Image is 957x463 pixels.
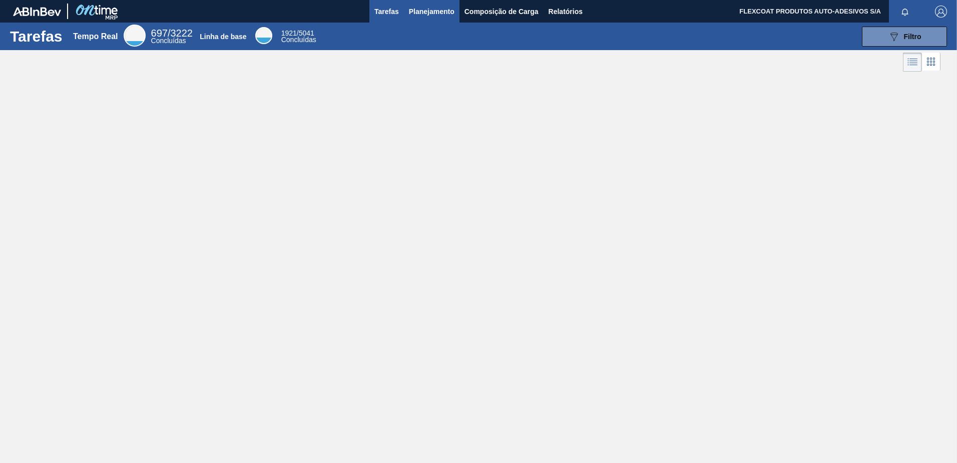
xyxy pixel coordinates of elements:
span: Relatórios [549,6,583,18]
div: Visão em Lista [903,53,922,72]
span: 697 [151,28,168,39]
span: Filtro [904,33,921,41]
div: Real Time [124,25,146,47]
span: 1921 [281,29,297,37]
span: Concluídas [151,37,186,45]
span: Concluídas [281,36,316,44]
div: Base Line [281,30,316,43]
font: 5041 [299,29,314,37]
span: / [281,29,314,37]
span: Planejamento [409,6,454,18]
font: 3222 [170,28,193,39]
div: Base Line [255,27,272,44]
button: Notificações [889,5,921,19]
h1: Tarefas [10,31,63,42]
div: Visão em Cards [922,53,940,72]
span: Tarefas [374,6,399,18]
div: Real Time [151,29,193,44]
div: Tempo Real [73,32,118,41]
img: TNhmsLtSVTkK8tSr43FrP2fwEKptu5GPRR3wAAAABJRU5ErkJggg== [13,7,61,16]
span: / [151,28,193,39]
button: Filtro [862,27,947,47]
div: Linha de base [200,33,246,41]
span: Composição de Carga [464,6,539,18]
img: Logout [935,6,947,18]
